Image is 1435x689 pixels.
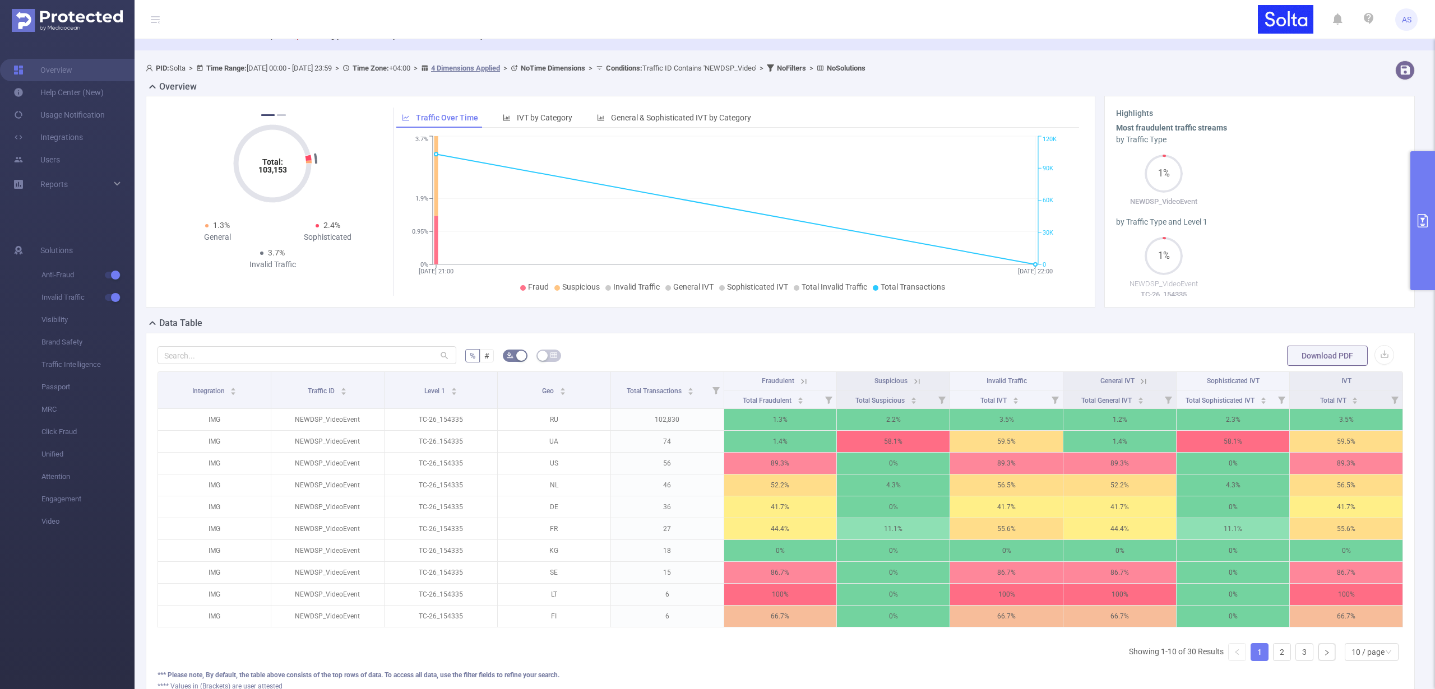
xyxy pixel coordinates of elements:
[724,496,837,518] p: 41.7%
[158,409,271,430] p: IMG
[1043,197,1053,204] tspan: 60K
[1351,644,1385,660] div: 10 / page
[1274,390,1289,408] i: Filter menu
[1145,252,1183,260] span: 1%
[262,157,283,166] tspan: Total:
[1177,540,1289,561] p: 0%
[1290,562,1402,583] p: 86.7%
[559,386,566,393] div: Sort
[1063,584,1176,605] p: 100%
[1116,289,1212,300] p: TC-26_154335
[762,377,794,385] span: Fraudulent
[1290,474,1402,496] p: 56.5%
[40,239,73,262] span: Solutions
[806,64,817,72] span: >
[1177,496,1289,518] p: 0%
[385,409,497,430] p: TC-26_154335
[271,496,384,518] p: NEWDSP_VideoEvent
[1274,644,1290,660] a: 2
[213,221,230,230] span: 1.3%
[41,465,135,488] span: Attention
[611,474,724,496] p: 46
[837,518,950,539] p: 11.1%
[777,64,806,72] b: No Filters
[1251,644,1268,660] a: 1
[385,474,497,496] p: TC-26_154335
[1387,390,1402,408] i: Filter menu
[611,584,724,605] p: 6
[341,390,347,394] i: icon: caret-down
[743,397,793,404] span: Total Fraudulent
[797,395,803,399] i: icon: caret-up
[402,114,410,122] i: icon: line-chart
[1318,643,1336,661] li: Next Page
[1260,395,1267,402] div: Sort
[611,606,724,627] p: 6
[1047,390,1063,408] i: Filter menu
[271,518,384,539] p: NEWDSP_VideoEvent
[271,409,384,430] p: NEWDSP_VideoEvent
[1352,399,1358,403] i: icon: caret-down
[420,261,428,268] tspan: 0%
[559,386,566,389] i: icon: caret-up
[585,64,596,72] span: >
[1138,395,1144,399] i: icon: caret-up
[934,390,950,408] i: Filter menu
[158,540,271,561] p: IMG
[837,496,950,518] p: 0%
[855,397,906,404] span: Total Suspicious
[258,165,287,174] tspan: 103,153
[1177,431,1289,452] p: 58.1%
[1116,216,1403,228] div: by Traffic Type and Level 1
[802,282,867,291] span: Total Invalid Traffic
[606,64,756,72] span: Traffic ID Contains 'NEWDSP_Video'
[158,562,271,583] p: IMG
[498,496,610,518] p: DE
[13,59,72,81] a: Overview
[1177,606,1289,627] p: 0%
[424,387,447,395] span: Level 1
[41,353,135,376] span: Traffic Intelligence
[192,387,226,395] span: Integration
[1160,390,1176,408] i: Filter menu
[950,606,1063,627] p: 66.7%
[1081,397,1133,404] span: Total General IVT
[1063,562,1176,583] p: 86.7%
[498,409,610,430] p: RU
[1138,399,1144,403] i: icon: caret-down
[1145,169,1183,178] span: 1%
[837,453,950,474] p: 0%
[542,387,556,395] span: Geo
[611,431,724,452] p: 74
[217,259,328,271] div: Invalid Traffic
[158,453,271,474] p: IMG
[724,409,837,430] p: 1.3%
[498,474,610,496] p: NL
[1116,134,1403,146] div: by Traffic Type
[1063,496,1176,518] p: 41.7%
[385,453,497,474] p: TC-26_154335
[1116,123,1227,132] b: Most fraudulent traffic streams
[415,195,428,203] tspan: 1.9%
[673,282,714,291] span: General IVT
[950,540,1063,561] p: 0%
[1043,136,1057,143] tspan: 120K
[323,221,340,230] span: 2.4%
[451,390,457,394] i: icon: caret-down
[41,309,135,331] span: Visibility
[1273,643,1291,661] li: 2
[1290,431,1402,452] p: 59.5%
[950,496,1063,518] p: 41.7%
[1116,108,1403,119] h3: Highlights
[911,395,917,399] i: icon: caret-up
[1320,397,1348,404] span: Total IVT
[158,518,271,539] p: IMG
[1012,399,1019,403] i: icon: caret-down
[272,231,383,243] div: Sophisticated
[271,540,384,561] p: NEWDSP_VideoEvent
[611,496,724,518] p: 36
[1296,644,1313,660] a: 3
[1351,395,1358,402] div: Sort
[797,399,803,403] i: icon: caret-down
[146,64,865,72] span: Solta [DATE] 00:00 - [DATE] 23:59 +04:00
